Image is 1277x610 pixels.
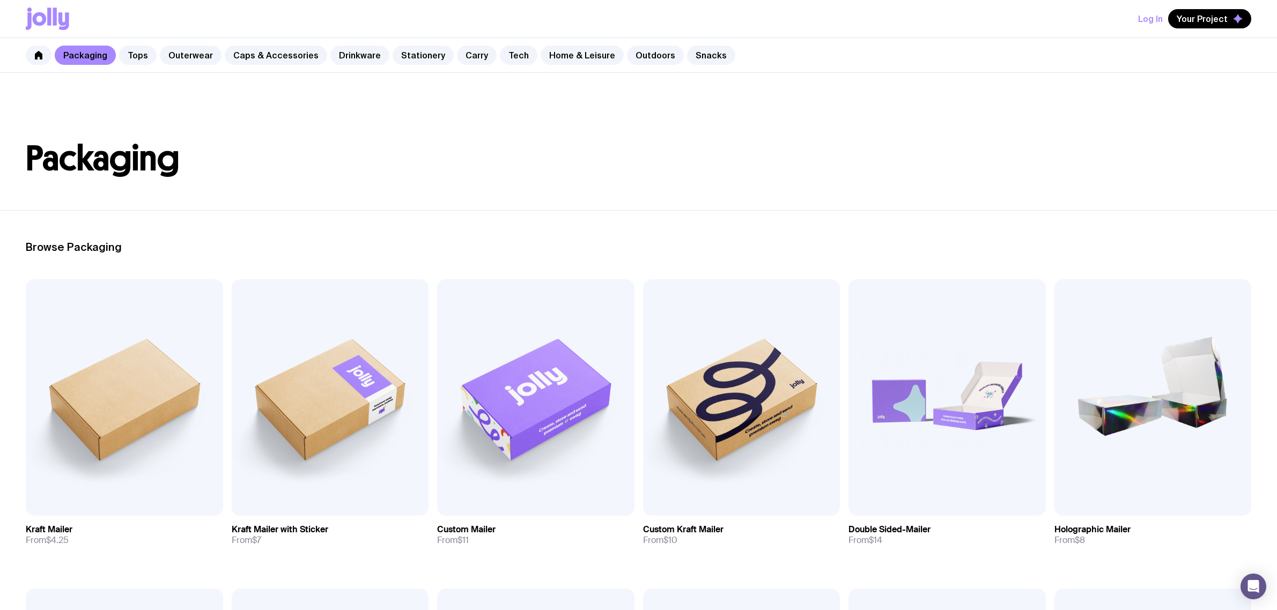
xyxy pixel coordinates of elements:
a: Caps & Accessories [225,46,327,65]
span: From [848,535,882,546]
span: From [1054,535,1085,546]
span: $4.25 [46,534,69,546]
span: $7 [252,534,261,546]
a: Home & Leisure [541,46,624,65]
h3: Double Sided-Mailer [848,524,931,535]
span: $11 [457,534,469,546]
span: $8 [1075,534,1085,546]
a: Kraft Mailer with StickerFrom$7 [232,516,429,554]
span: From [232,535,261,546]
span: From [437,535,469,546]
div: Open Intercom Messenger [1241,574,1266,599]
a: Kraft MailerFrom$4.25 [26,516,223,554]
h3: Holographic Mailer [1054,524,1131,535]
a: Outerwear [160,46,222,65]
h1: Packaging [26,142,1251,176]
a: Custom MailerFrom$11 [437,516,634,554]
span: $14 [869,534,882,546]
a: Outdoors [627,46,684,65]
h3: Kraft Mailer [26,524,72,535]
span: $10 [663,534,677,546]
span: From [643,535,677,546]
a: Snacks [687,46,735,65]
a: Tech [500,46,537,65]
span: Your Project [1177,13,1228,24]
a: Carry [457,46,497,65]
a: Custom Kraft MailerFrom$10 [643,516,840,554]
a: Tops [119,46,157,65]
a: Stationery [393,46,454,65]
a: Drinkware [330,46,389,65]
h3: Kraft Mailer with Sticker [232,524,328,535]
h2: Browse Packaging [26,241,1251,254]
a: Packaging [55,46,116,65]
h3: Custom Kraft Mailer [643,524,724,535]
a: Double Sided-MailerFrom$14 [848,516,1046,554]
h3: Custom Mailer [437,524,496,535]
span: From [26,535,69,546]
a: Holographic MailerFrom$8 [1054,516,1252,554]
button: Your Project [1168,9,1251,28]
button: Log In [1138,9,1163,28]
